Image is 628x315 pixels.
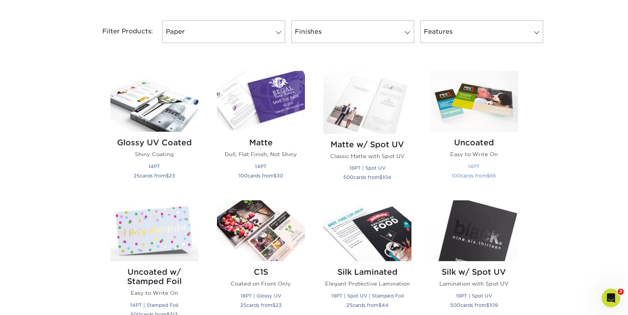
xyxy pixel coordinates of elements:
p: Dull, Flat Finish, Not Shiny [217,150,305,158]
span: 500 [450,302,460,308]
iframe: Google Customer Reviews [2,291,66,312]
a: Glossy UV Coated Postcards Glossy UV Coated Shiny Coating 14PT 25cards from$23 [110,71,198,191]
small: 14PT [148,164,160,169]
p: Coated on Front Only [217,280,305,287]
small: 19PT | Spot UV [456,293,492,299]
p: Shiny Coating [110,150,198,158]
span: $ [166,173,169,179]
h2: Uncoated w/ Stamped Foil [110,267,198,286]
small: 19PT | Spot UV | Stamped Foil [331,293,404,299]
span: 30 [277,173,283,179]
span: 109 [489,302,498,308]
span: $ [487,173,490,179]
small: 14PT | Stamped Foil [130,302,178,308]
span: 104 [382,174,391,180]
img: Glossy UV Coated Postcards [110,71,198,132]
small: 14PT [468,164,480,169]
div: Filter Products: [82,21,159,43]
h2: Silk w/ Spot UV [430,267,518,277]
img: Matte w/ Spot UV Postcards [323,71,411,134]
a: Matte w/ Spot UV Postcards Matte w/ Spot UV Classic Matte with Spot UV 16PT | Spot UV 500cards fr... [323,71,411,191]
img: Silk Laminated Postcards [323,200,411,261]
span: 44 [382,302,389,308]
img: Uncoated w/ Stamped Foil Postcards [110,200,198,261]
small: 14PT [255,164,267,169]
h2: Glossy UV Coated [110,138,198,147]
span: 25 [346,302,353,308]
p: Easy to Write On [430,150,518,158]
h2: Matte [217,138,305,147]
h2: Matte w/ Spot UV [323,140,411,149]
img: Matte Postcards [217,71,305,132]
h2: Silk Laminated [323,267,411,277]
p: Elegant Protective Lamination [323,280,411,287]
p: Classic Matte with Spot UV [323,152,411,160]
span: 100 [239,173,248,179]
span: $ [274,173,277,179]
a: Uncoated Postcards Uncoated Easy to Write On 14PT 100cards from$66 [430,71,518,191]
small: cards from [134,173,175,179]
a: Finishes [291,21,414,43]
small: cards from [343,174,391,180]
span: 3 [618,289,624,295]
span: 25 [134,173,140,179]
span: $ [379,174,382,180]
img: Uncoated Postcards [430,71,518,132]
h2: C1S [217,267,305,277]
small: cards from [239,173,283,179]
img: C1S Postcards [217,200,305,261]
small: 18PT | Glossy UV [241,293,281,299]
p: Easy to Write On [110,289,198,297]
span: $ [486,302,489,308]
a: Features [420,21,543,43]
small: cards from [346,302,389,308]
small: cards from [450,302,498,308]
span: 500 [343,174,353,180]
small: cards from [452,173,496,179]
span: 66 [490,173,496,179]
span: 25 [240,302,246,308]
a: Matte Postcards Matte Dull, Flat Finish, Not Shiny 14PT 100cards from$30 [217,71,305,191]
img: Silk w/ Spot UV Postcards [430,200,518,261]
span: 23 [275,302,282,308]
span: 100 [452,173,461,179]
h2: Uncoated [430,138,518,147]
span: $ [379,302,382,308]
a: Paper [162,21,285,43]
small: 16PT | Spot UV [349,165,385,171]
span: 23 [169,173,175,179]
small: cards from [240,302,282,308]
span: $ [272,302,275,308]
p: Lamination with Spot UV [430,280,518,287]
iframe: Intercom live chat [602,289,620,307]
